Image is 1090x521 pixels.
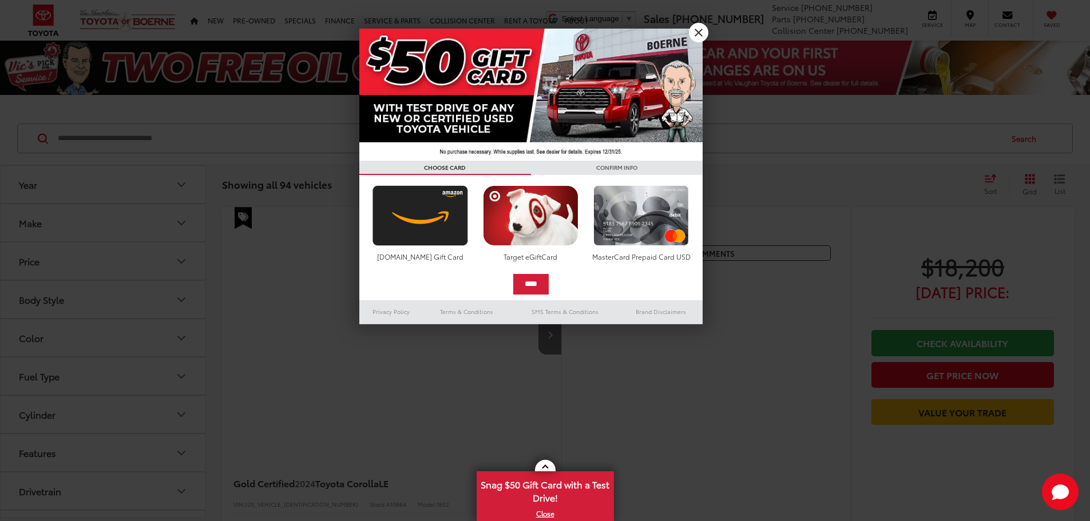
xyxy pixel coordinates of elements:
[1042,474,1079,510] button: Toggle Chat Window
[359,305,423,319] a: Privacy Policy
[423,305,510,319] a: Terms & Conditions
[370,185,471,246] img: amazoncard.png
[359,29,703,161] img: 42635_top_851395.jpg
[619,305,703,319] a: Brand Disclaimers
[370,252,471,261] div: [DOMAIN_NAME] Gift Card
[511,305,619,319] a: SMS Terms & Conditions
[531,161,703,175] h3: CONFIRM INFO
[480,252,581,261] div: Target eGiftCard
[590,252,692,261] div: MasterCard Prepaid Card USD
[478,472,613,507] span: Snag $50 Gift Card with a Test Drive!
[480,185,581,246] img: targetcard.png
[359,161,531,175] h3: CHOOSE CARD
[1042,474,1079,510] svg: Start Chat
[590,185,692,246] img: mastercard.png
